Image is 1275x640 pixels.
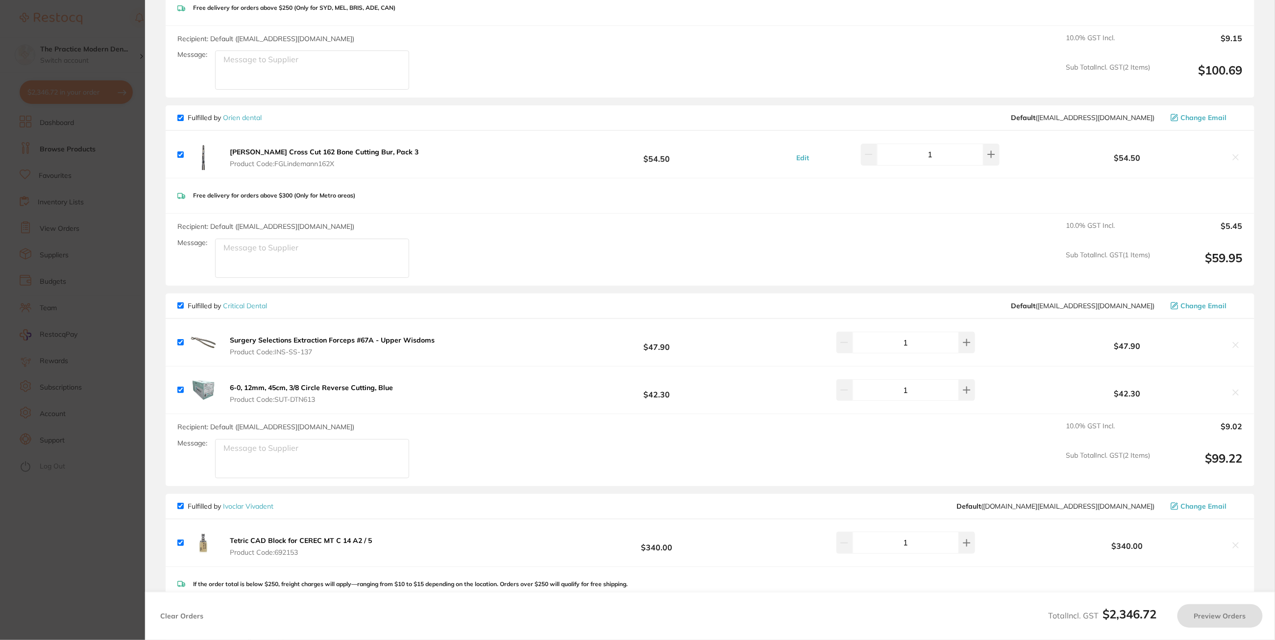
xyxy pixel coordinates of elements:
p: Fulfilled by [188,302,267,310]
b: $340.00 [1030,542,1225,550]
span: Product Code: SUT-DTN613 [230,395,393,403]
button: Surgery Selections Extraction Forceps #67A - Upper Wisdoms Product Code:INS-SS-137 [227,336,438,356]
img: dzlpYXUybA [188,327,219,358]
span: 10.0 % GST Incl. [1066,422,1151,443]
span: Recipient: Default ( [EMAIL_ADDRESS][DOMAIN_NAME] ) [177,422,354,431]
output: $100.69 [1158,63,1243,90]
b: $54.50 [1030,153,1225,162]
b: 6-0, 12mm, 45cm, 3/8 Circle Reverse Cutting, Blue [230,383,393,392]
button: Change Email [1168,502,1243,511]
p: Free delivery for orders above $250 (Only for SYD, MEL, BRIS, ADE, CAN) [193,4,395,11]
span: Sub Total Incl. GST ( 2 Items) [1066,63,1151,90]
a: Critical Dental [223,301,267,310]
img: YjJsZHZveQ [188,374,219,406]
span: Sub Total Incl. GST ( 1 Items) [1066,251,1151,278]
p: If the order total is below $250, freight charges will apply—ranging from $10 to $15 depending on... [193,581,628,588]
p: Fulfilled by [188,502,273,510]
span: Change Email [1181,114,1227,122]
label: Message: [177,50,207,59]
span: 10.0 % GST Incl. [1066,34,1151,55]
b: Surgery Selections Extraction Forceps #67A - Upper Wisdoms [230,336,435,345]
span: Product Code: 692153 [230,548,372,556]
b: Default [1011,301,1036,310]
label: Message: [177,439,207,447]
button: Preview Orders [1177,604,1263,628]
span: Total Incl. GST [1049,611,1157,620]
button: Tetric CAD Block for CEREC MT C 14 A2 / 5 Product Code:692153 [227,536,375,557]
b: $47.90 [1030,342,1225,350]
span: orders.au@ivoclarvivadent.com [956,502,1155,510]
output: $59.95 [1158,251,1243,278]
button: Edit [793,153,812,162]
button: 6-0, 12mm, 45cm, 3/8 Circle Reverse Cutting, Blue Product Code:SUT-DTN613 [227,383,396,404]
label: Message: [177,239,207,247]
img: MmxnYm1yZw [188,139,219,170]
button: Change Email [1168,301,1243,310]
output: $9.02 [1158,422,1243,443]
button: Clear Orders [157,604,206,628]
span: sales@orien.com.au [1011,114,1155,122]
p: Fulfilled by [188,114,262,122]
img: a3UwbnB1MA [188,527,219,559]
span: 10.0 % GST Incl. [1066,222,1151,243]
a: Ivoclar Vivadent [223,502,273,511]
output: $99.22 [1158,451,1243,478]
span: Recipient: Default ( [EMAIL_ADDRESS][DOMAIN_NAME] ) [177,34,354,43]
span: Recipient: Default ( [EMAIL_ADDRESS][DOMAIN_NAME] ) [177,222,354,231]
b: $2,346.72 [1103,607,1157,621]
a: Orien dental [223,113,262,122]
output: $5.45 [1158,222,1243,243]
span: Product Code: FGLindemann162X [230,160,418,168]
span: info@criticaldental.com.au [1011,302,1155,310]
span: Product Code: INS-SS-137 [230,348,435,356]
b: Tetric CAD Block for CEREC MT C 14 A2 / 5 [230,536,372,545]
span: Change Email [1181,502,1227,510]
b: $42.30 [1030,389,1225,398]
span: Sub Total Incl. GST ( 2 Items) [1066,451,1151,478]
b: $47.90 [550,333,763,351]
output: $9.15 [1158,34,1243,55]
b: Default [956,502,981,511]
p: Free delivery for orders above $300 (Only for Metro areas) [193,192,355,199]
b: $42.30 [550,381,763,399]
b: $340.00 [550,534,763,552]
b: $54.50 [550,146,763,164]
button: [PERSON_NAME] Cross Cut 162 Bone Cutting Bur, Pack 3 Product Code:FGLindemann162X [227,148,421,168]
span: Change Email [1181,302,1227,310]
b: [PERSON_NAME] Cross Cut 162 Bone Cutting Bur, Pack 3 [230,148,418,156]
button: Change Email [1168,113,1243,122]
b: Default [1011,113,1036,122]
